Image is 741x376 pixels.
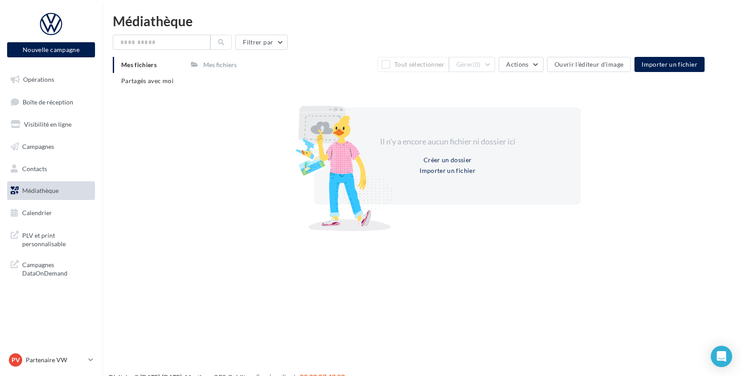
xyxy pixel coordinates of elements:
button: Gérer(0) [449,57,495,72]
a: Campagnes DataOnDemand [5,255,97,281]
a: Contacts [5,160,97,178]
span: Visibilité en ligne [24,120,71,128]
div: Médiathèque [113,14,730,28]
span: Calendrier [22,209,52,216]
span: Contacts [22,164,47,172]
span: Importer un fichier [642,60,697,68]
span: Il n'y a encore aucun fichier ni dossier ici [380,136,515,146]
span: Médiathèque [22,187,59,194]
span: PV [12,356,20,364]
span: PLV et print personnalisable [22,229,91,248]
div: Mes fichiers [203,60,237,69]
button: Créer un dossier [420,155,476,165]
a: Opérations [5,70,97,89]
a: Boîte de réception [5,92,97,112]
span: Boîte de réception [23,98,73,105]
button: Ouvrir l'éditeur d'image [547,57,631,72]
p: Partenaire VW [26,356,85,364]
button: Tout sélectionner [377,57,448,72]
a: Visibilité en ligne [5,115,97,134]
button: Nouvelle campagne [7,42,95,57]
span: Mes fichiers [121,61,157,68]
button: Filtrer par [235,35,288,50]
span: Partagés avec moi [121,77,174,84]
a: Médiathèque [5,181,97,200]
button: Actions [499,57,543,72]
span: (0) [473,61,480,68]
span: Actions [506,60,528,68]
a: Campagnes [5,137,97,156]
button: Importer un fichier [634,57,705,72]
a: PLV et print personnalisable [5,226,97,252]
a: PV Partenaire VW [7,352,95,368]
span: Opérations [23,76,54,83]
span: Campagnes DataOnDemand [22,259,91,278]
span: Campagnes [22,143,54,150]
button: Importer un fichier [416,165,479,176]
a: Calendrier [5,204,97,222]
div: Open Intercom Messenger [711,346,732,367]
